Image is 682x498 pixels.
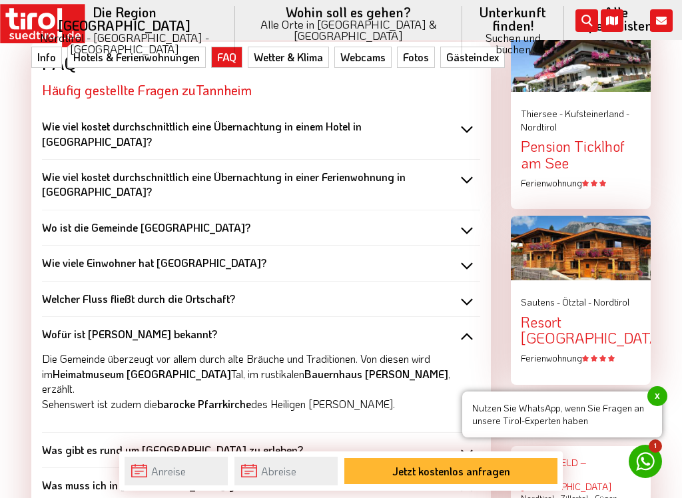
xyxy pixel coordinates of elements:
[304,367,448,381] strong: Bauernhaus [PERSON_NAME]
[42,53,480,73] div: FAQ
[521,352,641,365] div: Ferienwohnung
[478,32,548,55] small: Suchen und buchen
[234,457,338,485] input: Abreise
[251,19,446,41] small: Alle Orte in [GEOGRAPHIC_DATA] & [GEOGRAPHIC_DATA]
[521,296,560,308] span: Sautens -
[125,457,228,485] input: Anreise
[42,256,266,270] b: Wie viele Einwohner hat [GEOGRAPHIC_DATA]?
[521,107,641,189] a: Thiersee - Kufsteinerland - Nordtirol Pension Ticklhof am See Ferienwohnung
[462,391,662,437] span: Nutzen Sie WhatsApp, wenn Sie Fragen an unsere Tirol-Experten haben
[593,296,629,308] span: Nordtirol
[521,138,641,170] div: Pension Ticklhof am See
[521,314,641,346] div: Resort [GEOGRAPHIC_DATA]
[42,119,362,148] b: Wie viel kostet durchschnittlich eine Übernachtung in einem Hotel in [GEOGRAPHIC_DATA]?
[601,9,623,32] i: Karte öffnen
[42,478,305,492] b: Was muss ich in [GEOGRAPHIC_DATA] gesehen haben?
[629,445,662,478] a: 1 Nutzen Sie WhatsApp, wenn Sie Fragen an unsere Tirol-Experten habenx
[42,327,217,341] b: Wofür ist [PERSON_NAME] bekannt?
[521,107,563,120] span: Thiersee -
[42,170,406,198] b: Wie viel kostet durchschnittlich eine Übernachtung in einer Ferienwohnung in [GEOGRAPHIC_DATA]?
[565,107,629,120] span: Kufsteinerland -
[344,458,557,484] button: Jetzt kostenlos anfragen
[521,176,641,190] div: Ferienwohnung
[650,9,673,32] i: Kontakt
[562,296,591,308] span: Ötztal -
[53,367,231,381] strong: Heimatmuseum [GEOGRAPHIC_DATA]
[157,397,251,411] strong: barocke Pfarrkirche
[42,83,480,97] h2: Häufig gestellte Fragen zu
[42,220,250,234] b: Wo ist die Gemeinde [GEOGRAPHIC_DATA]?
[649,439,662,453] span: 1
[521,121,557,133] span: Nordtirol
[42,443,303,457] b: Was gibt es rund um [GEOGRAPHIC_DATA] zu erleben?
[42,292,235,306] b: Welcher Fluss fließt durch die Ortschaft?
[29,32,219,55] small: Nordtirol - [GEOGRAPHIC_DATA] - [GEOGRAPHIC_DATA]
[521,456,641,493] a: HELD – [GEOGRAPHIC_DATA]
[42,352,480,411] p: Die Gemeinde überzeugt vor allem durch alte Bräuche und Traditionen. Von diesen wird im Tal, im r...
[647,386,667,406] span: x
[521,296,641,365] a: Sautens - Ötztal - Nordtirol Resort [GEOGRAPHIC_DATA] Ferienwohnung
[196,83,252,97] span: Tannheim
